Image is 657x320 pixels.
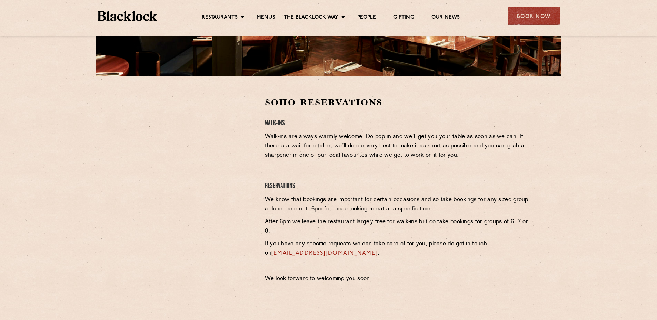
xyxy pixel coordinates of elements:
[265,96,529,109] h2: Soho Reservations
[265,274,529,283] p: We look forward to welcoming you soon.
[98,11,157,21] img: BL_Textured_Logo-footer-cropped.svg
[257,14,275,22] a: Menus
[393,14,414,22] a: Gifting
[271,250,378,256] a: [EMAIL_ADDRESS][DOMAIN_NAME]
[265,239,529,258] p: If you have any specific requests we can take care of for you, please do get in touch on .
[284,14,338,22] a: The Blacklock Way
[265,132,529,160] p: Walk-ins are always warmly welcome. Do pop in and we’ll get you your table as soon as we can. If ...
[265,182,529,191] h4: Reservations
[265,119,529,128] h4: Walk-Ins
[265,217,529,236] p: After 6pm we leave the restaurant largely free for walk-ins but do take bookings for groups of 6,...
[152,96,230,200] iframe: OpenTable make booking widget
[431,14,460,22] a: Our News
[357,14,376,22] a: People
[202,14,238,22] a: Restaurants
[265,195,529,214] p: We know that bookings are important for certain occasions and so take bookings for any sized grou...
[508,7,560,25] div: Book Now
